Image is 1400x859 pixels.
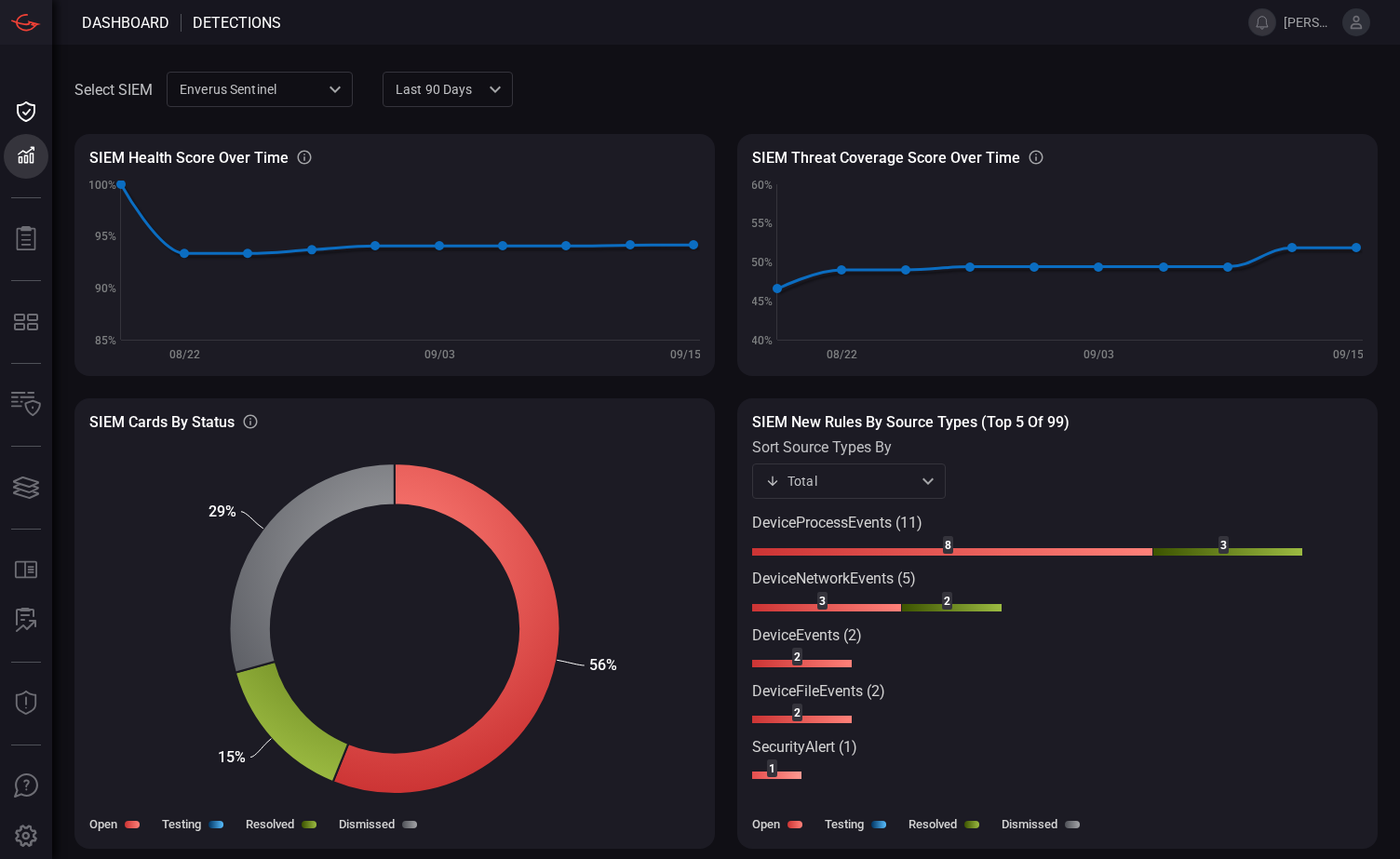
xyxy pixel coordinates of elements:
[944,595,950,608] text: 2
[752,817,780,831] label: Open
[752,682,885,700] text: DeviceFileEvents (2)
[4,300,48,344] button: MITRE - Detection Posture
[751,334,773,347] text: 40%
[752,149,1020,167] h3: SIEM Threat coverage score over time
[4,383,48,427] button: Inventory
[1284,15,1335,30] span: [PERSON_NAME].[PERSON_NAME]
[4,134,48,179] button: Detections
[88,179,116,192] text: 100%
[945,539,951,552] text: 8
[89,413,235,431] h3: SIEM Cards By Status
[4,89,48,134] button: Dashboard
[4,217,48,262] button: Reports
[794,651,801,664] text: 2
[162,817,201,831] label: Testing
[1084,348,1114,361] text: 09/03
[825,817,864,831] label: Testing
[396,80,483,99] p: Last 90 days
[589,656,617,674] text: 56%
[751,295,773,308] text: 45%
[95,334,116,347] text: 85%
[180,80,323,99] p: Enverus Sentinel
[4,681,48,726] button: Threat Intelligence
[827,348,857,361] text: 08/22
[752,626,862,644] text: DeviceEvents (2)
[752,570,916,587] text: DeviceNetworkEvents (5)
[218,748,246,766] text: 15%
[752,514,922,531] text: DeviceProcessEvents (11)
[909,817,957,831] label: Resolved
[752,738,857,756] text: SecurityAlert (1)
[4,548,48,593] button: Rule Catalog
[751,179,773,192] text: 60%
[89,149,289,167] h3: SIEM Health Score Over Time
[751,256,773,269] text: 50%
[769,762,775,775] text: 1
[670,348,701,361] text: 09/15
[752,413,1363,431] h3: SIEM New rules by source types (Top 5 of 99)
[794,706,801,719] text: 2
[819,595,826,608] text: 3
[4,465,48,510] button: Cards
[209,503,236,520] text: 29%
[765,472,916,490] div: Total
[1333,348,1364,361] text: 09/15
[82,14,169,32] span: Dashboard
[246,817,294,831] label: Resolved
[1002,817,1057,831] label: Dismissed
[424,348,455,361] text: 09/03
[169,348,200,361] text: 08/22
[339,817,395,831] label: Dismissed
[4,814,48,859] button: Preferences
[4,764,48,809] button: Ask Us A Question
[752,438,946,456] label: sort source types by
[89,817,117,831] label: Open
[193,14,281,32] span: Detections
[4,598,48,643] button: ALERT ANALYSIS
[751,217,773,230] text: 55%
[95,230,116,243] text: 95%
[95,282,116,295] text: 90%
[74,81,153,99] label: Select SIEM
[1220,539,1227,552] text: 3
